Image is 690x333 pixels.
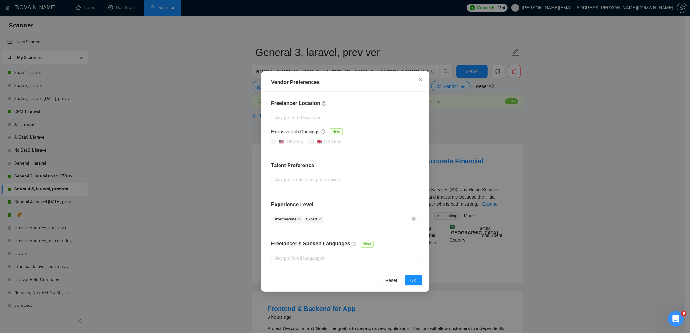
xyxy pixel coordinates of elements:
[303,216,323,223] span: Expert
[412,217,416,221] span: close-circle
[279,139,284,144] img: 🇺🇸
[271,201,313,209] h4: Experience Level
[360,241,373,248] span: New
[271,79,419,86] div: Vendor Preferences
[380,275,402,285] button: Reset
[385,277,397,284] span: Reset
[412,71,429,89] button: Close
[318,218,321,221] span: close
[271,240,350,248] h4: Freelancer's Spoken Languages
[410,277,416,284] span: OK
[271,128,319,135] h5: Exclusive Job Openings
[321,129,326,134] span: question-circle
[351,241,356,246] span: question-circle
[405,275,422,285] button: OK
[287,138,303,145] div: US Only
[322,101,327,106] span: question-circle
[681,311,686,316] span: 9
[418,77,423,82] span: close
[317,139,321,144] img: 🇬🇧
[273,216,303,223] span: Intermediate
[668,311,684,327] iframe: Intercom live chat
[330,128,343,135] span: New
[324,138,341,145] div: UK Only
[297,218,301,221] span: close
[271,162,419,169] h4: Talent Preference
[271,100,419,107] h4: Freelancer Location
